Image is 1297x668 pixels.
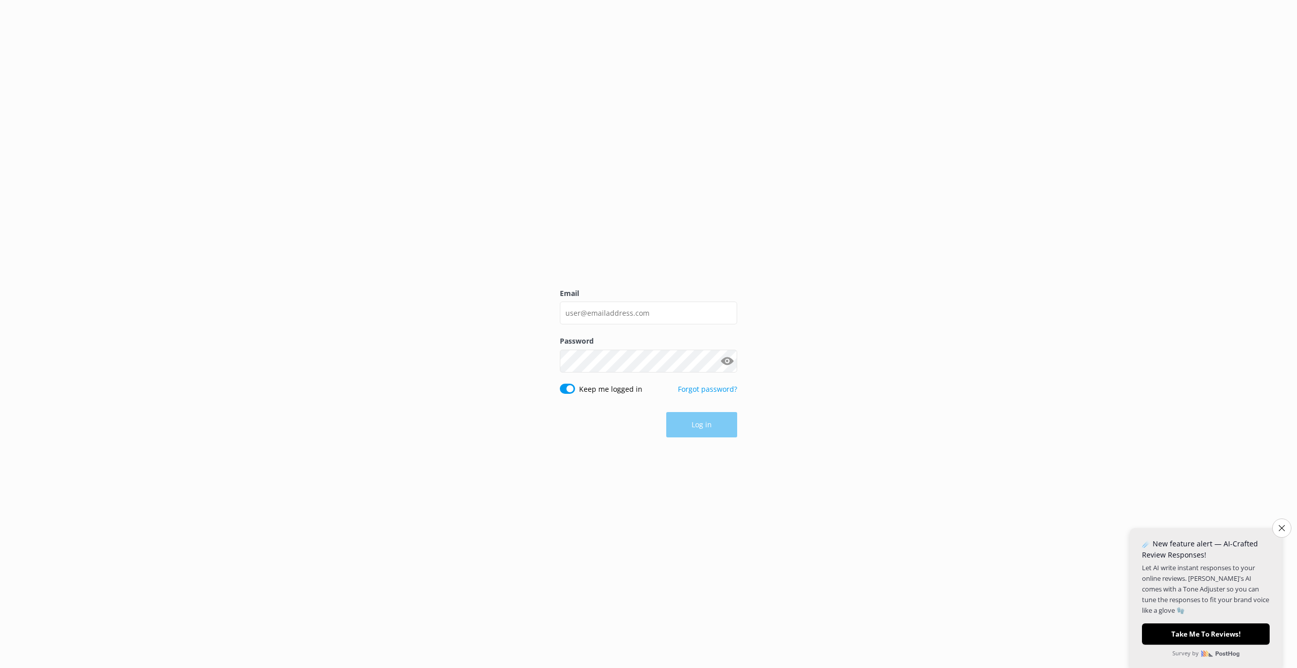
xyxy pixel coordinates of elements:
input: user@emailaddress.com [560,302,737,324]
label: Keep me logged in [579,384,642,395]
label: Email [560,288,737,299]
a: Forgot password? [678,384,737,394]
label: Password [560,336,737,347]
button: Show password [717,351,737,371]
